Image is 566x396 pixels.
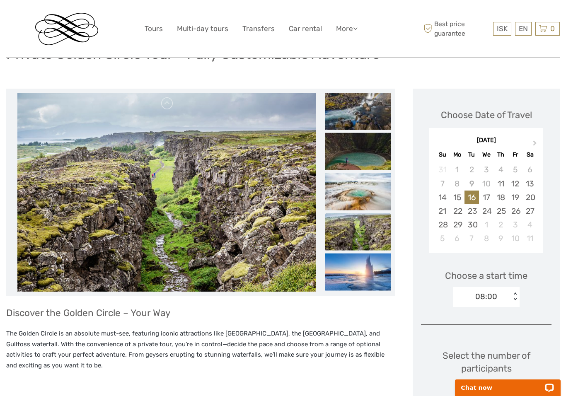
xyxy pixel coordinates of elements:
div: Choose Sunday, September 14th, 2025 [435,191,450,204]
div: Choose Friday, September 12th, 2025 [508,177,522,191]
div: Not available Tuesday, September 2nd, 2025 [464,163,479,176]
div: Choose Friday, October 3rd, 2025 [508,218,522,232]
div: 08:00 [475,291,497,302]
div: (min. 1 participant) [421,379,551,387]
div: Choose Monday, September 29th, 2025 [450,218,464,232]
div: Su [435,149,450,160]
div: Not available Sunday, August 31st, 2025 [435,163,450,176]
button: Next Month [529,138,542,152]
div: Not available Wednesday, September 3rd, 2025 [479,163,493,176]
a: Tours [145,23,163,35]
div: Choose Saturday, September 13th, 2025 [522,177,537,191]
div: Not available Saturday, September 6th, 2025 [522,163,537,176]
div: Choose Saturday, October 11th, 2025 [522,232,537,245]
img: 8d50dd1094624f99b6c593c5749da14f_slider_thumbnail.jpeg [325,254,391,291]
div: < > [511,292,518,301]
div: Mo [450,149,464,160]
div: Choose Wednesday, October 1st, 2025 [479,218,493,232]
div: Choose Thursday, October 2nd, 2025 [493,218,508,232]
div: Fr [508,149,522,160]
div: Not available Friday, September 5th, 2025 [508,163,522,176]
div: Choose Saturday, September 20th, 2025 [522,191,537,204]
img: e51b9444747e4f7ab16d86fe8ef74db8_slider_thumbnail.jpeg [325,213,391,251]
span: ISK [497,24,508,33]
div: Choose Wednesday, September 17th, 2025 [479,191,493,204]
div: We [479,149,493,160]
a: Multi-day tours [177,23,228,35]
div: Choose Monday, October 6th, 2025 [450,232,464,245]
span: Best price guarantee [421,19,491,38]
h3: Discover the Golden Circle – Your Way [6,307,395,319]
div: Choose Tuesday, September 23rd, 2025 [464,204,479,218]
div: Sa [522,149,537,160]
span: Choose a start time [445,269,527,282]
span: 0 [549,24,556,33]
div: Not available Wednesday, September 10th, 2025 [479,177,493,191]
div: Choose Saturday, September 27th, 2025 [522,204,537,218]
a: More [336,23,358,35]
img: Reykjavik Residence [35,13,98,45]
div: Choose Monday, September 15th, 2025 [450,191,464,204]
div: Th [493,149,508,160]
div: month 2025-09 [432,163,540,245]
div: Choose Tuesday, October 7th, 2025 [464,232,479,245]
div: Choose Saturday, October 4th, 2025 [522,218,537,232]
div: Not available Tuesday, September 9th, 2025 [464,177,479,191]
div: Tu [464,149,479,160]
div: Choose Sunday, September 28th, 2025 [435,218,450,232]
p: The Golden Circle is an absolute must-see, featuring iconic attractions like [GEOGRAPHIC_DATA], t... [6,328,395,371]
div: Choose Wednesday, September 24th, 2025 [479,204,493,218]
div: Choose Friday, September 26th, 2025 [508,204,522,218]
div: Choose Tuesday, September 16th, 2025 [464,191,479,204]
div: Choose Sunday, September 21st, 2025 [435,204,450,218]
div: Not available Sunday, September 7th, 2025 [435,177,450,191]
div: Choose Thursday, September 18th, 2025 [493,191,508,204]
div: Choose Thursday, September 25th, 2025 [493,204,508,218]
div: Not available Thursday, September 4th, 2025 [493,163,508,176]
div: Choose Thursday, September 11th, 2025 [493,177,508,191]
div: Choose Sunday, October 5th, 2025 [435,232,450,245]
img: da10158c9fc94468a0aec160a5922b90_slider_thumbnail.jpeg [325,93,391,130]
div: Select the number of participants [421,349,551,387]
div: Not available Monday, September 1st, 2025 [450,163,464,176]
div: Choose Thursday, October 9th, 2025 [493,232,508,245]
img: 490964c2d3bb46dc9bb1eaa55a7e2b7f_slider_thumbnail.jpeg [325,133,391,170]
div: [DATE] [429,136,543,145]
a: Car rental [289,23,322,35]
div: Choose Monday, September 22nd, 2025 [450,204,464,218]
div: Choose Tuesday, September 30th, 2025 [464,218,479,232]
img: e51b9444747e4f7ab16d86fe8ef74db8_main_slider.jpeg [17,93,316,292]
a: Transfers [242,23,275,35]
div: Choose Friday, October 10th, 2025 [508,232,522,245]
div: Choose Wednesday, October 8th, 2025 [479,232,493,245]
iframe: LiveChat chat widget [450,370,566,396]
div: Choose Friday, September 19th, 2025 [508,191,522,204]
div: Choose Date of Travel [441,109,532,121]
img: d782b85710c64e4c90b94d02e3582c08_slider_thumbnail.jpeg [325,173,391,210]
div: Not available Monday, September 8th, 2025 [450,177,464,191]
div: EN [515,22,532,36]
